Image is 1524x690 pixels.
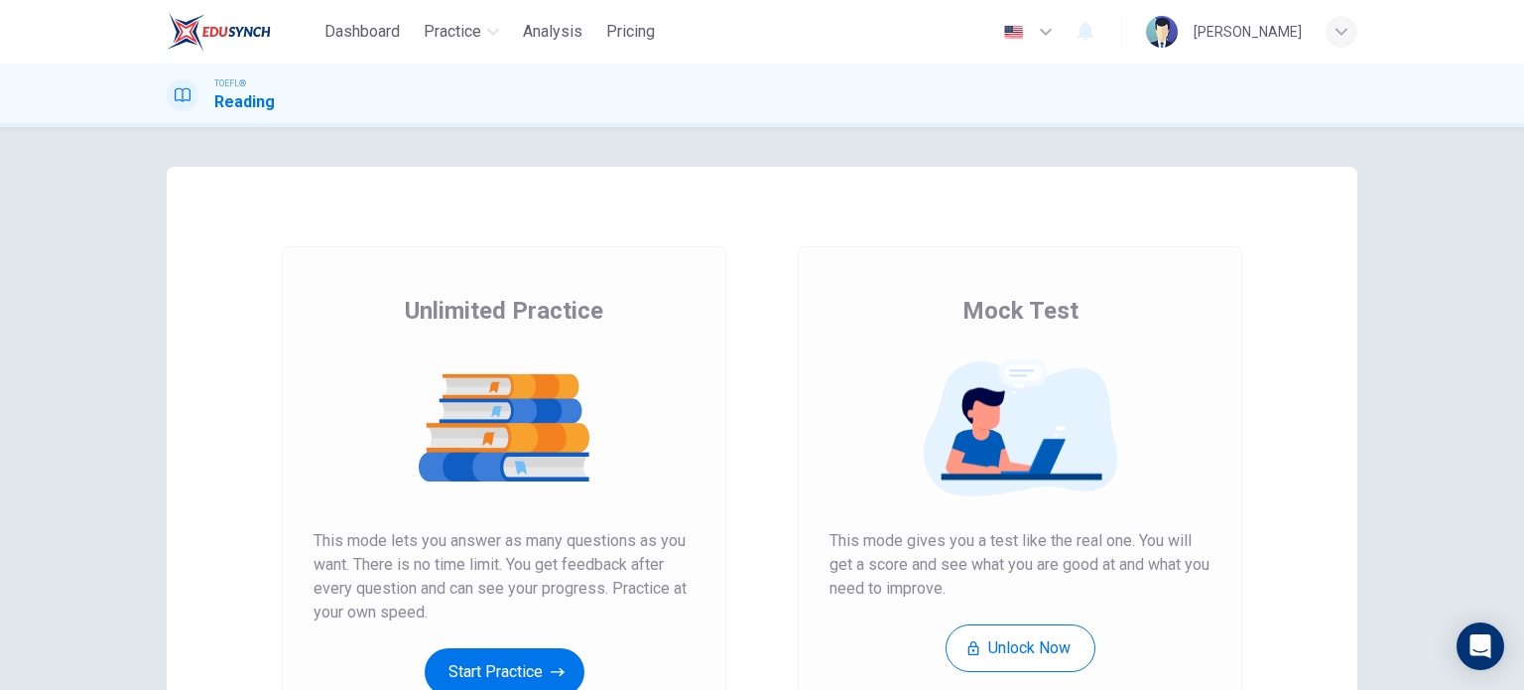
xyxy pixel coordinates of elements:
span: Pricing [606,20,655,44]
h1: Reading [214,90,275,114]
button: Unlock Now [946,624,1095,672]
span: Practice [424,20,481,44]
button: Practice [416,14,507,50]
span: Unlimited Practice [405,295,603,327]
button: Analysis [515,14,590,50]
img: EduSynch logo [167,12,271,52]
div: Open Intercom Messenger [1457,622,1504,670]
a: EduSynch logo [167,12,317,52]
img: Profile picture [1146,16,1178,48]
span: This mode gives you a test like the real one. You will get a score and see what you are good at a... [829,529,1210,601]
span: TOEFL® [214,76,246,90]
span: Dashboard [324,20,400,44]
span: Mock Test [962,295,1079,327]
button: Pricing [598,14,663,50]
div: [PERSON_NAME] [1194,20,1302,44]
span: This mode lets you answer as many questions as you want. There is no time limit. You get feedback... [314,529,695,624]
span: Analysis [523,20,582,44]
img: en [1001,25,1026,40]
button: Dashboard [317,14,408,50]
